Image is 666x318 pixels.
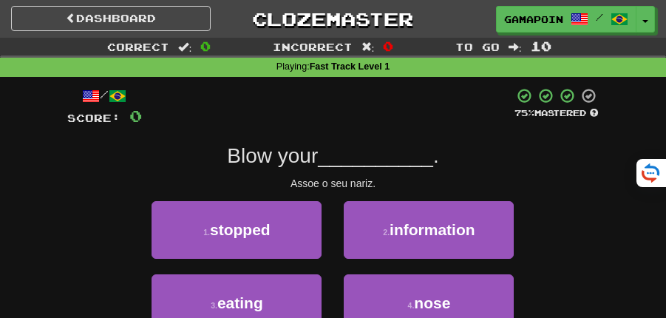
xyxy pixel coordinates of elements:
span: : [178,41,191,52]
span: To go [455,41,500,53]
span: eating [217,294,263,311]
div: / [67,87,142,106]
span: Blow your [227,144,318,167]
span: stopped [210,221,271,238]
span: 0 [200,38,211,53]
span: : [361,41,375,52]
span: 0 [129,106,142,125]
span: . [433,144,439,167]
span: Score: [67,112,120,124]
span: Incorrect [273,41,353,53]
span: 75 % [514,108,534,118]
span: 0 [383,38,393,53]
small: 3 . [211,301,217,310]
small: 2 . [383,228,390,237]
a: GamaPoint / [496,6,636,33]
strong: Fast Track Level 1 [310,61,390,72]
button: 1.stopped [152,201,322,259]
span: nose [414,294,450,311]
span: 10 [531,38,551,53]
div: Assoe o seu nariz. [67,176,599,191]
a: Dashboard [11,6,211,31]
button: 2.information [344,201,514,259]
small: 4 . [408,301,415,310]
span: Correct [107,41,169,53]
small: 1 . [203,228,210,237]
span: __________ [318,144,433,167]
span: GamaPoint [504,13,563,26]
span: : [509,41,522,52]
a: Clozemaster [233,6,432,32]
div: Mastered [514,107,599,119]
span: information [390,221,475,238]
span: / [596,12,603,22]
